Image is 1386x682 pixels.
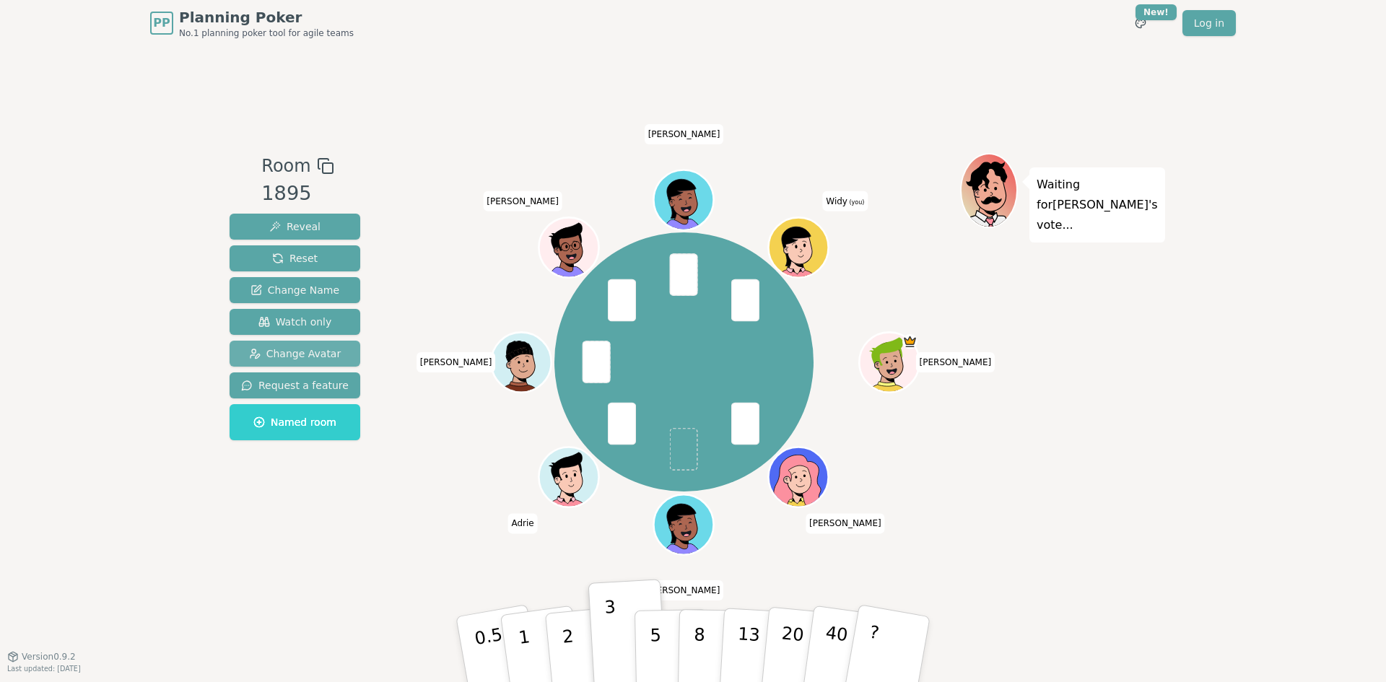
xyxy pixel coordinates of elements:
[417,352,496,372] span: Click to change your name
[847,199,865,206] span: (you)
[7,651,76,663] button: Version0.9.2
[1136,4,1177,20] div: New!
[261,153,310,179] span: Room
[179,7,354,27] span: Planning Poker
[150,7,354,39] a: PPPlanning PokerNo.1 planning poker tool for agile teams
[1037,175,1158,235] p: Waiting for [PERSON_NAME] 's vote...
[272,251,318,266] span: Reset
[483,191,562,211] span: Click to change your name
[822,191,868,211] span: Click to change your name
[179,27,354,39] span: No.1 planning poker tool for agile teams
[645,580,724,600] span: Click to change your name
[253,415,336,429] span: Named room
[230,404,360,440] button: Named room
[249,346,341,361] span: Change Avatar
[916,352,995,372] span: Click to change your name
[1128,10,1154,36] button: New!
[806,513,885,533] span: Click to change your name
[230,277,360,303] button: Change Name
[153,14,170,32] span: PP
[230,309,360,335] button: Watch only
[645,124,724,144] span: Click to change your name
[230,372,360,398] button: Request a feature
[269,219,321,234] span: Reveal
[230,245,360,271] button: Reset
[604,597,620,676] p: 3
[258,315,332,329] span: Watch only
[250,283,339,297] span: Change Name
[903,334,918,349] span: Daniel is the host
[1182,10,1236,36] a: Log in
[507,513,537,533] span: Click to change your name
[230,214,360,240] button: Reveal
[771,219,827,276] button: Click to change your avatar
[22,651,76,663] span: Version 0.9.2
[241,378,349,393] span: Request a feature
[7,665,81,673] span: Last updated: [DATE]
[261,179,334,209] div: 1895
[230,341,360,367] button: Change Avatar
